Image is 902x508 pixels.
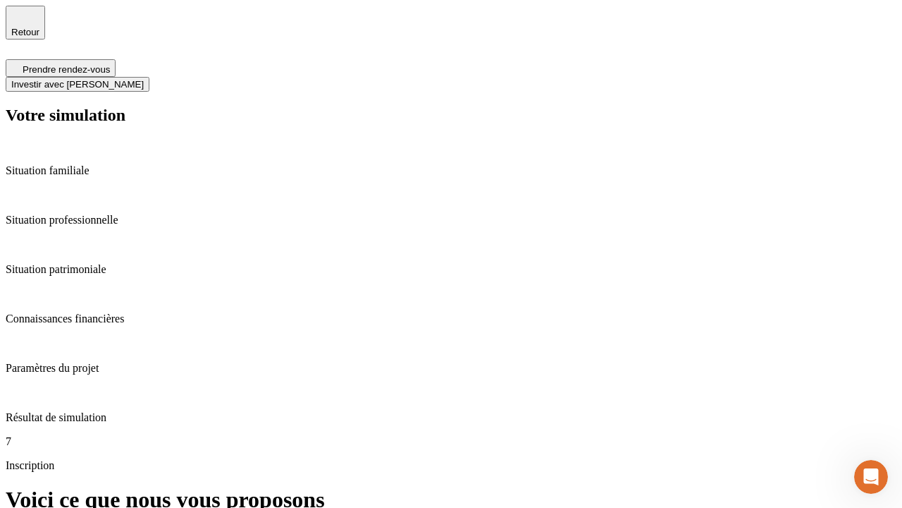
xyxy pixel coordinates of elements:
[6,313,896,325] p: Connaissances financières
[6,77,149,92] button: Investir avec [PERSON_NAME]
[6,6,45,40] button: Retour
[23,64,110,75] span: Prendre rendez-vous
[6,214,896,226] p: Situation professionnelle
[11,27,39,37] span: Retour
[6,435,896,448] p: 7
[6,164,896,177] p: Situation familiale
[6,459,896,472] p: Inscription
[6,106,896,125] h2: Votre simulation
[6,263,896,276] p: Situation patrimoniale
[6,362,896,375] p: Paramètres du projet
[854,460,888,494] iframe: Intercom live chat
[6,59,116,77] button: Prendre rendez-vous
[11,79,144,90] span: Investir avec [PERSON_NAME]
[6,411,896,424] p: Résultat de simulation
